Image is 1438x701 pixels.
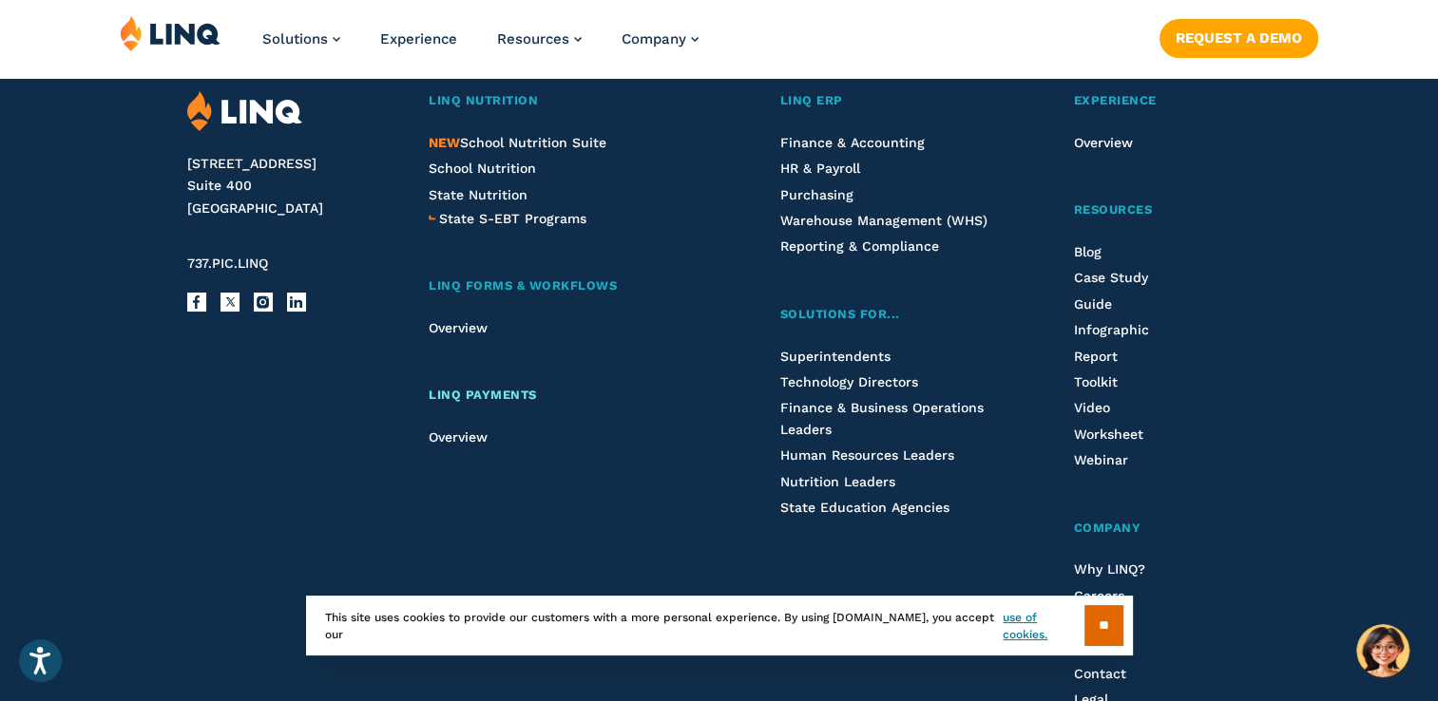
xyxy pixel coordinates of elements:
[220,293,240,312] a: X
[429,135,460,150] span: NEW
[120,15,220,51] img: LINQ | K‑12 Software
[1074,91,1252,111] a: Experience
[429,320,488,335] a: Overview
[1074,452,1128,467] a: Webinar
[1074,202,1153,217] span: Resources
[262,30,340,47] a: Solutions
[439,211,586,226] span: State S-EBT Programs
[780,161,860,176] a: HR & Payroll
[1074,135,1133,150] a: Overview
[429,135,606,150] span: School Nutrition Suite
[1074,426,1143,442] a: Worksheet
[187,293,206,312] a: Facebook
[187,256,268,271] span: 737.PIC.LINQ
[780,374,918,389] a: Technology Directors
[780,91,995,111] a: LINQ ERP
[1074,200,1252,220] a: Resources
[287,293,306,312] a: LinkedIn
[780,238,939,254] a: Reporting & Compliance
[429,187,527,202] a: State Nutrition
[780,93,843,107] span: LINQ ERP
[1356,624,1409,677] button: Hello, have a question? Let’s chat.
[1074,561,1145,577] a: Why LINQ?
[780,349,891,364] a: Superintendents
[306,596,1133,655] div: This site uses cookies to provide our customers with a more personal experience. By using [DOMAIN...
[1074,244,1102,259] a: Blog
[262,30,328,47] span: Solutions
[622,30,686,47] span: Company
[780,474,895,489] a: Nutrition Leaders
[187,91,302,132] img: LINQ | K‑12 Software
[1074,519,1252,539] a: Company
[380,30,457,47] a: Experience
[497,30,569,47] span: Resources
[1074,93,1157,107] span: Experience
[429,278,617,293] span: LINQ Forms & Workflows
[429,93,538,107] span: LINQ Nutrition
[429,91,701,111] a: LINQ Nutrition
[439,208,586,229] a: State S-EBT Programs
[1074,374,1118,389] a: Toolkit
[1160,19,1318,57] a: Request a Demo
[187,153,393,220] address: [STREET_ADDRESS] Suite 400 [GEOGRAPHIC_DATA]
[1003,609,1083,643] a: use of cookies.
[1074,588,1124,603] a: Careers
[429,429,488,445] a: Overview
[1074,400,1110,415] a: Video
[429,386,701,406] a: LINQ Payments
[429,388,537,402] span: LINQ Payments
[254,293,273,312] a: Instagram
[1074,296,1112,312] a: Guide
[1160,15,1318,57] nav: Button Navigation
[429,161,536,176] a: School Nutrition
[262,15,699,78] nav: Primary Navigation
[1074,521,1141,535] span: Company
[1074,322,1149,337] a: Infographic
[780,447,954,463] a: Human Resources Leaders
[780,500,949,515] a: State Education Agencies
[429,135,606,150] a: NEWSchool Nutrition Suite
[1074,349,1118,364] a: Report
[622,30,699,47] a: Company
[780,213,987,228] a: Warehouse Management (WHS)
[780,187,853,202] a: Purchasing
[1074,270,1148,285] a: Case Study
[497,30,582,47] a: Resources
[780,400,984,436] a: Finance & Business Operations Leaders
[429,276,701,296] a: LINQ Forms & Workflows
[780,135,925,150] a: Finance & Accounting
